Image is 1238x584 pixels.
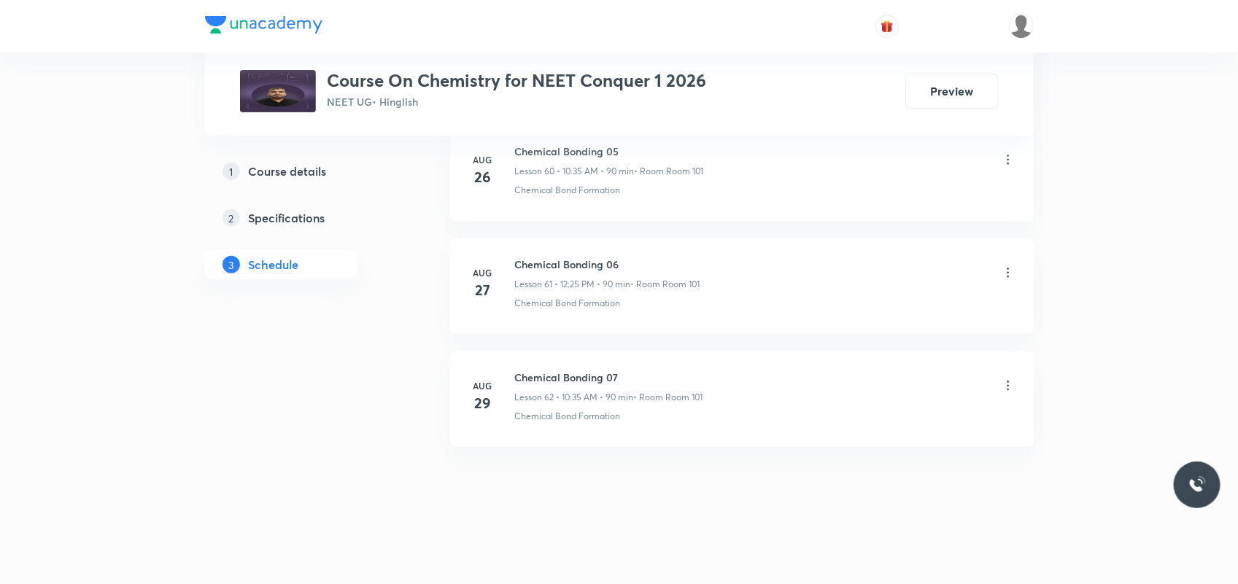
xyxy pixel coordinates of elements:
img: Company Logo [205,16,322,34]
p: NEET UG • Hinglish [328,94,707,109]
p: 3 [223,256,240,273]
p: Chemical Bond Formation [515,410,621,423]
p: Lesson 60 • 10:35 AM • 90 min [515,165,635,178]
h4: 29 [468,392,498,414]
p: 2 [223,209,240,227]
img: ttu [1188,476,1206,494]
a: 1Course details [205,157,403,186]
h6: Aug [468,379,498,392]
h6: Chemical Bonding 06 [515,257,700,272]
h5: Course details [249,163,327,180]
img: e024497e30504600b5913cd10136943d.jpg [240,70,316,112]
p: Chemical Bond Formation [515,184,621,197]
img: Bhuwan Singh [1009,14,1034,39]
p: 1 [223,163,240,180]
a: Company Logo [205,16,322,37]
h4: 27 [468,279,498,301]
a: 2Specifications [205,203,403,233]
h4: 26 [468,166,498,188]
img: avatar [881,20,894,33]
p: • Room Room 101 [631,278,700,291]
p: • Room Room 101 [634,391,703,404]
h6: Chemical Bonding 05 [515,144,704,159]
p: Lesson 62 • 10:35 AM • 90 min [515,391,634,404]
h5: Schedule [249,256,299,273]
h6: Aug [468,153,498,166]
h3: Course On Chemistry for NEET Conquer 1 2026 [328,70,707,91]
h6: Chemical Bonding 07 [515,370,703,385]
p: Chemical Bond Formation [515,297,621,310]
button: Preview [905,74,999,109]
button: avatar [875,15,899,38]
h6: Aug [468,266,498,279]
p: Lesson 61 • 12:25 PM • 90 min [515,278,631,291]
p: • Room Room 101 [635,165,704,178]
h5: Specifications [249,209,325,227]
